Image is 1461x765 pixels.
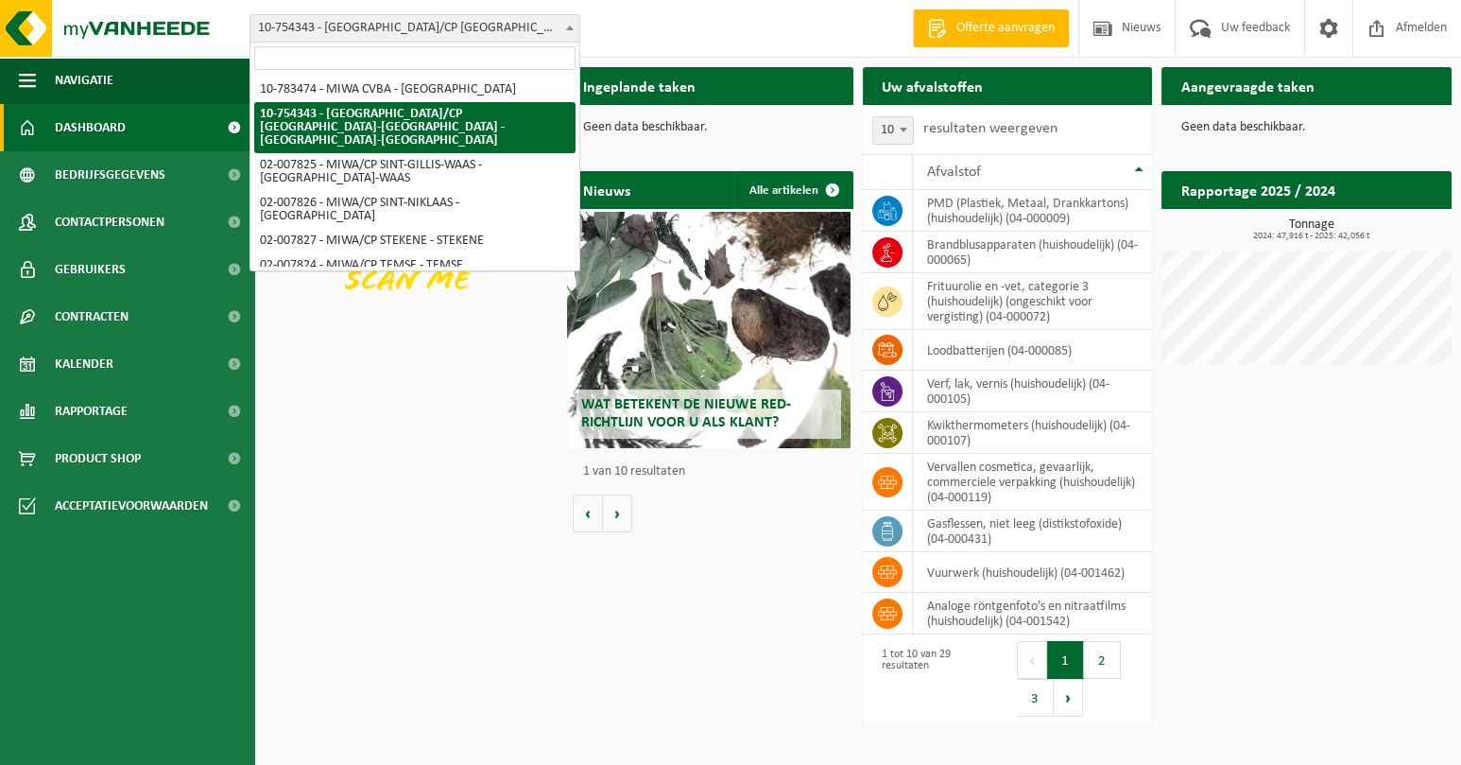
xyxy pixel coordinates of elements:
td: PMD (Plastiek, Metaal, Drankkartons) (huishoudelijk) (04-000009) [913,190,1153,232]
label: resultaten weergeven [923,121,1057,136]
h2: Ingeplande taken [563,67,713,104]
span: 10 [872,116,914,145]
a: Wat betekent de nieuwe RED-richtlijn voor u als klant? [567,212,851,448]
button: 3 [1017,679,1054,717]
span: Bedrijfsgegevens [55,151,165,199]
span: Gebruikers [55,246,126,293]
button: Next [1054,679,1083,717]
td: frituurolie en -vet, categorie 3 (huishoudelijk) (ongeschikt voor vergisting) (04-000072) [913,273,1153,330]
td: loodbatterijen (04-000085) [913,330,1153,371]
span: Rapportage [55,388,128,435]
a: Bekijk rapportage [1311,208,1450,246]
h2: Uw afvalstoffen [863,67,1002,104]
span: Dashboard [55,104,126,151]
li: 10-754343 - [GEOGRAPHIC_DATA]/CP [GEOGRAPHIC_DATA]-[GEOGRAPHIC_DATA] - [GEOGRAPHIC_DATA]-[GEOGRAP... [254,102,576,153]
div: 1 tot 10 van 29 resultaten [872,639,998,719]
td: gasflessen, niet leeg (distikstofoxide) (04-000431) [913,511,1153,552]
span: Product Shop [55,435,141,482]
span: Contracten [55,293,129,340]
span: Wat betekent de nieuwe RED-richtlijn voor u als klant? [581,397,791,430]
button: 1 [1047,641,1084,679]
h2: Nieuws [563,171,648,208]
span: Navigatie [55,57,113,104]
span: Acceptatievoorwaarden [55,482,208,530]
h3: Tonnage [1171,218,1452,241]
td: vuurwerk (huishoudelijk) (04-001462) [913,552,1153,593]
span: Contactpersonen [55,199,164,246]
h2: Rapportage 2025 / 2024 [1161,171,1353,208]
p: Geen data beschikbaar. [582,121,834,134]
li: 10-783474 - MIWA CVBA - [GEOGRAPHIC_DATA] [254,78,576,102]
button: Volgende [603,495,632,532]
li: 02-007826 - MIWA/CP SINT-NIKLAAS - [GEOGRAPHIC_DATA] [254,191,576,229]
li: 02-007825 - MIWA/CP SINT-GILLIS-WAAS - [GEOGRAPHIC_DATA]-WAAS [254,153,576,191]
span: 10 [873,117,913,144]
li: 02-007824 - MIWA/CP TEMSE - TEMSE [254,253,576,278]
span: Afvalstof [927,165,981,180]
span: 10-754343 - MIWA/CP NIEUWKERKEN-WAAS - NIEUWKERKEN-WAAS [250,15,579,42]
li: 02-007827 - MIWA/CP STEKENE - STEKENE [254,229,576,253]
td: kwikthermometers (huishoudelijk) (04-000107) [913,412,1153,454]
td: brandblusapparaten (huishoudelijk) (04-000065) [913,232,1153,273]
span: 10-754343 - MIWA/CP NIEUWKERKEN-WAAS - NIEUWKERKEN-WAAS [249,14,580,43]
a: Alle artikelen [734,171,851,209]
td: analoge röntgenfoto’s en nitraatfilms (huishoudelijk) (04-001542) [913,593,1153,635]
td: vervallen cosmetica, gevaarlijk, commerciele verpakking (huishoudelijk) (04-000119) [913,454,1153,511]
td: verf, lak, vernis (huishoudelijk) (04-000105) [913,371,1153,412]
button: Previous [1017,641,1047,679]
button: 2 [1084,641,1121,679]
span: Kalender [55,340,113,388]
span: Offerte aanvragen [952,19,1059,38]
a: Offerte aanvragen [913,9,1069,47]
p: 1 van 10 resultaten [582,465,844,478]
span: 2024: 47,916 t - 2025: 42,056 t [1171,232,1452,241]
p: Geen data beschikbaar. [1180,121,1433,134]
h2: Aangevraagde taken [1161,67,1332,104]
button: Vorige [573,495,603,532]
